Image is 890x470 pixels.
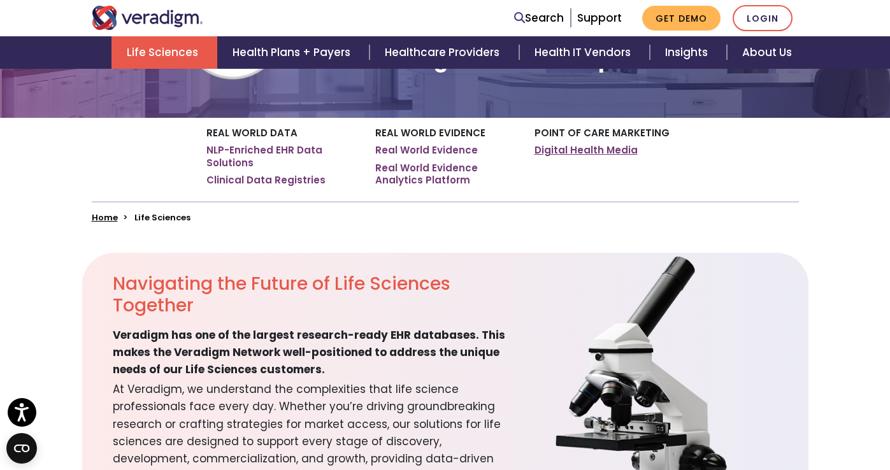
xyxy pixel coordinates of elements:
a: Health Plans + Payers [217,36,370,69]
a: Real World Evidence [375,144,478,157]
a: About Us [727,36,807,69]
img: Veradigm logo [92,6,203,30]
h2: Navigating the Future of Life Sciences Together [113,273,506,316]
a: NLP-Enriched EHR Data Solutions [206,144,356,169]
a: Search [514,10,564,27]
a: Login [733,5,793,31]
a: Life Sciences [111,36,217,69]
span: Veradigm has one of the largest research-ready EHR databases. This makes the Veradigm Network wel... [113,327,506,379]
a: Clinical Data Registries [206,174,326,187]
a: Get Demo [642,6,721,31]
a: Digital Health Media [535,144,638,157]
iframe: Drift Chat Widget [645,391,875,455]
a: Real World Evidence Analytics Platform [375,162,515,187]
button: Open CMP widget [6,433,37,464]
a: Support [577,10,622,25]
h1: Real-world data, real-world evidence, advancing real-world impact. [333,24,798,73]
a: Health IT Vendors [519,36,650,69]
a: Home [92,211,118,224]
a: Healthcare Providers [370,36,519,69]
a: Insights [650,36,727,69]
